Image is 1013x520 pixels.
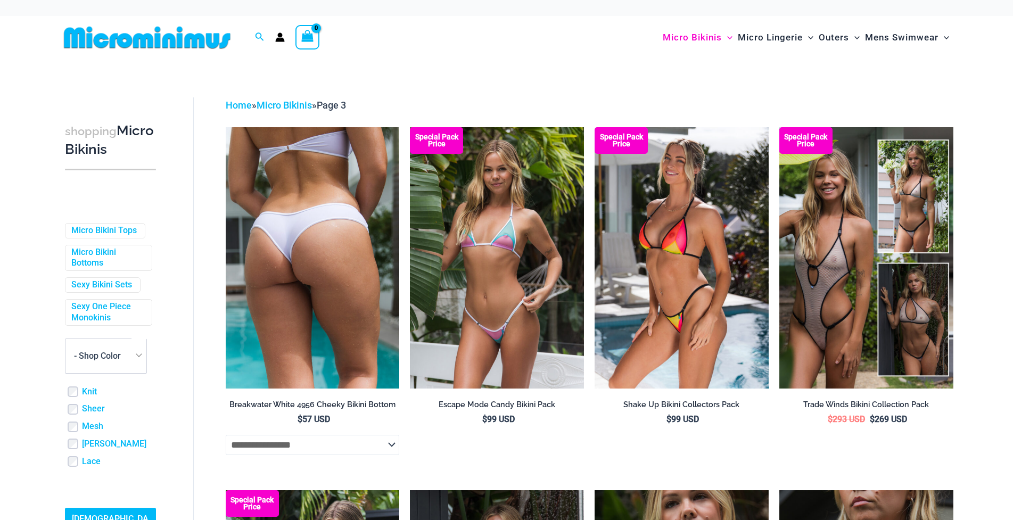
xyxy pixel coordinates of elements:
[779,134,833,147] b: Special Pack Price
[410,400,584,410] h2: Escape Mode Candy Bikini Pack
[779,400,953,410] h2: Trade Winds Bikini Collection Pack
[862,21,952,54] a: Mens SwimwearMenu ToggleMenu Toggle
[595,134,648,147] b: Special Pack Price
[226,127,400,388] img: Breakwater White 341 Top 4956 Shorts 04
[666,414,671,424] span: $
[482,414,487,424] span: $
[298,414,330,424] bdi: 57 USD
[938,24,949,51] span: Menu Toggle
[779,400,953,414] a: Trade Winds Bikini Collection Pack
[410,134,463,147] b: Special Pack Price
[660,21,735,54] a: Micro BikinisMenu ToggleMenu Toggle
[738,24,803,51] span: Micro Lingerie
[226,497,279,510] b: Special Pack Price
[71,247,144,269] a: Micro Bikini Bottoms
[410,127,584,388] a: Escape Mode Candy 3151 Top 4151 Bottom 02 Escape Mode Candy 3151 Top 4151 Bottom 04Escape Mode Ca...
[298,414,302,424] span: $
[870,414,907,424] bdi: 269 USD
[735,21,816,54] a: Micro LingerieMenu ToggleMenu Toggle
[82,403,105,415] a: Sheer
[226,400,400,410] h2: Breakwater White 4956 Cheeky Bikini Bottom
[779,127,953,388] img: Collection Pack (1)
[819,24,849,51] span: Outers
[74,351,121,361] span: - Shop Color
[595,400,769,414] a: Shake Up Bikini Collectors Pack
[722,24,732,51] span: Menu Toggle
[849,24,860,51] span: Menu Toggle
[226,100,252,111] a: Home
[82,439,146,450] a: [PERSON_NAME]
[226,100,346,111] span: » »
[82,386,97,398] a: Knit
[803,24,813,51] span: Menu Toggle
[663,24,722,51] span: Micro Bikinis
[658,20,954,55] nav: Site Navigation
[255,31,265,44] a: Search icon link
[828,414,865,424] bdi: 293 USD
[65,339,146,373] span: - Shop Color
[666,414,699,424] bdi: 99 USD
[779,127,953,388] a: Collection Pack (1) Trade Winds IvoryInk 317 Top 469 Thong 11Trade Winds IvoryInk 317 Top 469 Tho...
[226,127,400,388] a: Breakwater White 4956 Shorts 01Breakwater White 341 Top 4956 Shorts 04Breakwater White 341 Top 49...
[595,127,769,388] a: Shake Up Sunset 3145 Top 4145 Bottom 04 Shake Up Sunset 3145 Top 4145 Bottom 05Shake Up Sunset 31...
[71,279,132,291] a: Sexy Bikini Sets
[82,456,101,467] a: Lace
[482,414,515,424] bdi: 99 USD
[870,414,875,424] span: $
[257,100,312,111] a: Micro Bikinis
[317,100,346,111] span: Page 3
[595,127,769,388] img: Shake Up Sunset 3145 Top 4145 Bottom 04
[60,26,235,49] img: MM SHOP LOGO FLAT
[410,127,584,388] img: Escape Mode Candy 3151 Top 4151 Bottom 02
[275,32,285,42] a: Account icon link
[226,400,400,414] a: Breakwater White 4956 Cheeky Bikini Bottom
[65,122,156,159] h3: Micro Bikinis
[410,400,584,414] a: Escape Mode Candy Bikini Pack
[65,125,117,138] span: shopping
[865,24,938,51] span: Mens Swimwear
[82,421,103,432] a: Mesh
[595,400,769,410] h2: Shake Up Bikini Collectors Pack
[816,21,862,54] a: OutersMenu ToggleMenu Toggle
[65,339,147,374] span: - Shop Color
[71,225,137,236] a: Micro Bikini Tops
[295,25,320,49] a: View Shopping Cart, empty
[71,301,144,324] a: Sexy One Piece Monokinis
[828,414,833,424] span: $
